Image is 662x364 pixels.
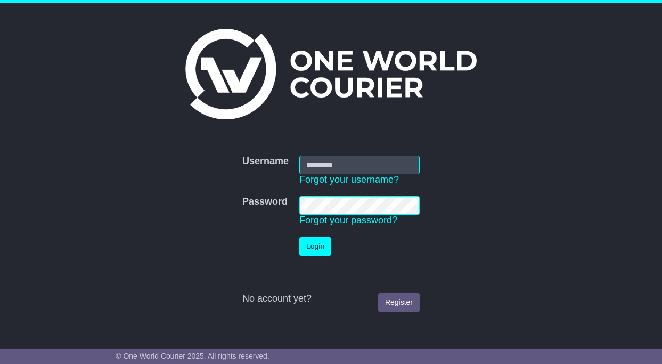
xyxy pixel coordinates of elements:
[116,352,269,360] span: © One World Courier 2025. All rights reserved.
[299,174,399,185] a: Forgot your username?
[299,215,397,225] a: Forgot your password?
[299,237,331,256] button: Login
[242,196,288,208] label: Password
[242,156,289,167] label: Username
[242,293,420,305] div: No account yet?
[378,293,420,312] a: Register
[185,29,476,119] img: One World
